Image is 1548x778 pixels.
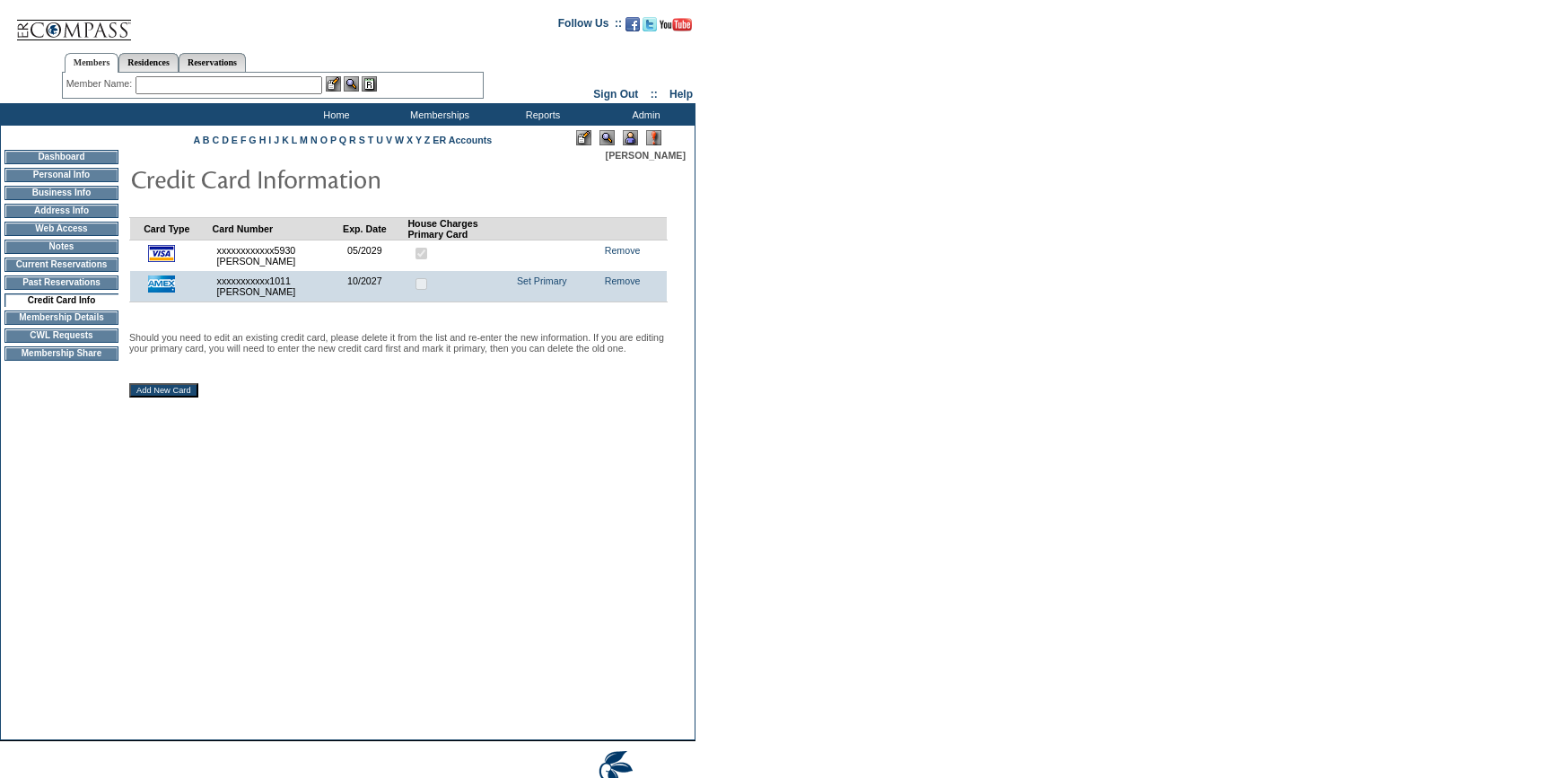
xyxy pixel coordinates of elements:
a: K [282,135,289,145]
span: :: [651,88,658,101]
div: Member Name: [66,76,136,92]
img: icon_cc_visa.gif [148,245,175,262]
td: 10/2027 [343,271,407,302]
a: Remove [605,245,641,256]
td: xxxxxxxxxxxx5930 [PERSON_NAME] [213,240,343,271]
a: P [330,135,337,145]
img: Log Concern/Member Elevation [646,130,661,145]
a: Q [339,135,346,145]
td: Current Reservations [4,258,118,272]
td: Personal Info [4,168,118,182]
a: ER Accounts [433,135,492,145]
a: Subscribe to our YouTube Channel [660,22,692,33]
a: B [203,135,210,145]
a: E [232,135,238,145]
td: Card Number [213,217,343,240]
td: Exp. Date [343,217,407,240]
a: N [310,135,318,145]
img: Compass Home [15,4,132,41]
a: G [249,135,256,145]
td: Admin [592,103,695,126]
a: F [241,135,247,145]
img: Impersonate [623,130,638,145]
a: U [376,135,383,145]
img: View Mode [599,130,615,145]
a: T [368,135,374,145]
img: b_edit.gif [326,76,341,92]
img: Reservations [362,76,377,92]
a: Help [669,88,693,101]
td: Membership Details [4,310,118,325]
a: Members [65,53,119,73]
input: Add New Card [129,383,198,398]
td: Address Info [4,204,118,218]
td: Notes [4,240,118,254]
a: Reservations [179,53,246,72]
a: Y [415,135,422,145]
img: pgTtlCreditCardInfo.gif [130,161,489,197]
td: CWL Requests [4,328,118,343]
a: Residences [118,53,179,72]
td: Web Access [4,222,118,236]
td: Card Type [144,217,212,240]
img: Edit Mode [576,130,591,145]
a: W [395,135,404,145]
span: [PERSON_NAME] [606,150,686,161]
td: Home [283,103,386,126]
img: icon_cc_amex.gif [148,275,175,293]
a: Become our fan on Facebook [625,22,640,33]
a: X [407,135,413,145]
p: Should you need to edit an existing credit card, please delete it from the list and re-enter the ... [129,332,668,354]
img: Subscribe to our YouTube Channel [660,18,692,31]
img: Become our fan on Facebook [625,17,640,31]
a: S [359,135,365,145]
a: Z [424,135,431,145]
td: xxxxxxxxxxx1011 [PERSON_NAME] [213,271,343,302]
td: Follow Us :: [558,15,622,37]
a: Set Primary [517,275,567,286]
img: View [344,76,359,92]
td: 05/2029 [343,240,407,271]
a: M [300,135,308,145]
a: I [268,135,271,145]
td: Membership Share [4,346,118,361]
td: Credit Card Info [4,293,118,307]
a: L [292,135,297,145]
td: Dashboard [4,150,118,164]
img: Follow us on Twitter [643,17,657,31]
a: O [320,135,328,145]
td: Business Info [4,186,118,200]
a: A [194,135,200,145]
a: R [349,135,356,145]
a: D [222,135,229,145]
td: House Charges Primary Card [407,217,512,240]
a: H [259,135,267,145]
a: C [212,135,219,145]
a: Follow us on Twitter [643,22,657,33]
td: Reports [489,103,592,126]
td: Memberships [386,103,489,126]
a: V [386,135,392,145]
td: Past Reservations [4,275,118,290]
a: Sign Out [593,88,638,101]
a: J [274,135,279,145]
a: Remove [605,275,641,286]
